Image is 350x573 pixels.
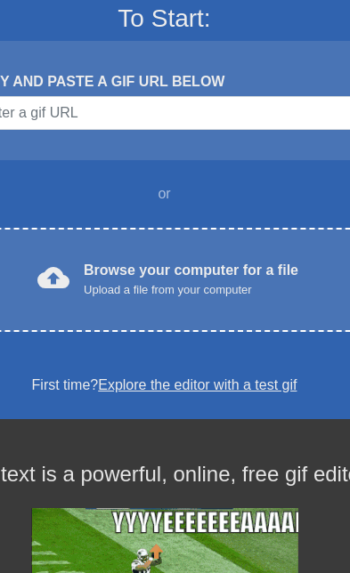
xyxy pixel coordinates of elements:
div: Upload a file from your computer [84,281,298,299]
div: Browse your computer for a file [84,260,298,299]
a: Explore the editor with a test gif [98,377,297,392]
span: cloud_upload [37,262,69,294]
